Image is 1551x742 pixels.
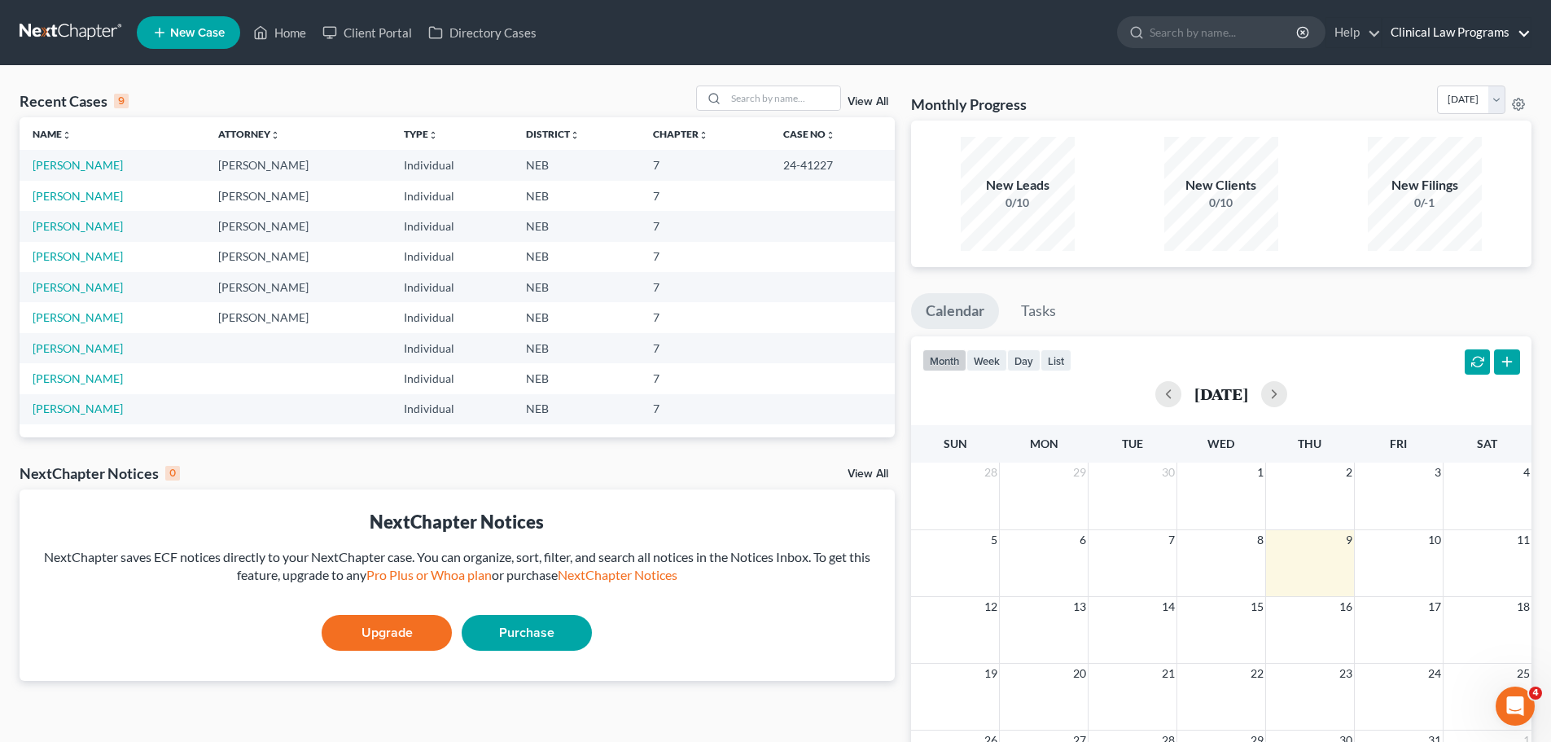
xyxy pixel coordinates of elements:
a: Districtunfold_more [526,128,580,140]
td: NEB [513,272,640,302]
div: 0/-1 [1368,195,1482,211]
span: 23 [1338,664,1354,683]
span: Thu [1298,437,1321,450]
input: Search by name... [726,86,840,110]
span: 24 [1426,664,1443,683]
td: 7 [640,363,769,393]
span: 8 [1255,530,1265,550]
div: New Clients [1164,176,1278,195]
td: NEB [513,333,640,363]
span: Mon [1030,437,1058,450]
iframe: Intercom live chat [1496,687,1535,726]
span: 28 [983,463,999,482]
a: Directory Cases [420,18,545,47]
a: Chapterunfold_more [653,128,708,140]
a: [PERSON_NAME] [33,249,123,263]
i: unfold_more [699,130,708,140]
td: Individual [391,242,513,272]
div: 0/10 [1164,195,1278,211]
button: list [1041,349,1071,371]
td: NEB [513,150,640,180]
div: NextChapter Notices [33,509,882,534]
td: NEB [513,181,640,211]
td: [PERSON_NAME] [205,181,391,211]
i: unfold_more [826,130,835,140]
span: 7 [1167,530,1176,550]
span: Fri [1390,437,1407,450]
span: 12 [983,597,999,617]
span: 1 [1255,463,1265,482]
span: 22 [1249,664,1265,683]
a: View All [848,96,888,108]
div: 0 [165,466,180,481]
td: NEB [513,211,640,241]
td: 7 [640,302,769,332]
div: NextChapter saves ECF notices directly to your NextChapter case. You can organize, sort, filter, ... [33,548,882,586]
td: NEB [513,302,640,332]
div: 9 [114,94,129,108]
span: 29 [1071,463,1088,482]
h2: [DATE] [1194,385,1248,402]
td: 24-41227 [770,150,895,180]
span: 13 [1071,597,1088,617]
span: 9 [1344,530,1354,550]
a: Typeunfold_more [404,128,438,140]
span: 10 [1426,530,1443,550]
div: New Filings [1368,176,1482,195]
span: 4 [1522,463,1531,482]
span: 15 [1249,597,1265,617]
a: Pro Plus or Whoa plan [366,567,492,582]
button: day [1007,349,1041,371]
a: Help [1326,18,1381,47]
a: Nameunfold_more [33,128,72,140]
a: Upgrade [322,615,452,651]
td: Individual [391,302,513,332]
span: 25 [1515,664,1531,683]
td: 7 [640,181,769,211]
span: Tue [1122,437,1143,450]
a: Attorneyunfold_more [218,128,280,140]
a: Case Nounfold_more [783,128,835,140]
td: Individual [391,333,513,363]
span: 14 [1160,597,1176,617]
i: unfold_more [270,130,280,140]
span: 5 [989,530,999,550]
a: [PERSON_NAME] [33,341,123,355]
a: Purchase [462,615,592,651]
a: Clinical Law Programs [1382,18,1531,47]
span: 17 [1426,597,1443,617]
h3: Monthly Progress [911,94,1027,114]
td: [PERSON_NAME] [205,150,391,180]
td: [PERSON_NAME] [205,211,391,241]
td: 7 [640,211,769,241]
a: NextChapter Notices [558,567,677,582]
i: unfold_more [62,130,72,140]
i: unfold_more [570,130,580,140]
td: NEB [513,394,640,424]
a: [PERSON_NAME] [33,219,123,233]
td: Individual [391,272,513,302]
a: Calendar [911,293,999,329]
a: [PERSON_NAME] [33,189,123,203]
button: month [922,349,966,371]
td: [PERSON_NAME] [205,302,391,332]
div: Recent Cases [20,91,129,111]
a: [PERSON_NAME] [33,371,123,385]
td: Individual [391,363,513,393]
a: [PERSON_NAME] [33,310,123,324]
td: Individual [391,394,513,424]
td: Individual [391,150,513,180]
a: [PERSON_NAME] [33,280,123,294]
span: 30 [1160,463,1176,482]
span: 11 [1515,530,1531,550]
span: New Case [170,27,225,39]
span: 19 [983,664,999,683]
td: [PERSON_NAME] [205,242,391,272]
div: New Leads [961,176,1075,195]
td: 7 [640,242,769,272]
a: Client Portal [314,18,420,47]
td: 7 [640,394,769,424]
a: View All [848,468,888,480]
button: week [966,349,1007,371]
td: Individual [391,181,513,211]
